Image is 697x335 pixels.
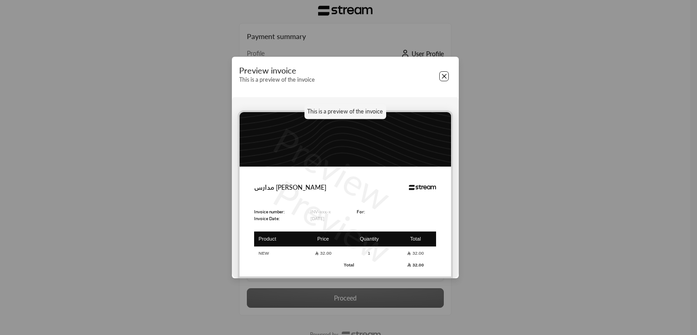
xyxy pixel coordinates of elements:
[303,247,344,260] td: 32.00
[239,66,315,76] p: Preview invoice
[264,166,401,277] p: Preview
[395,232,436,246] th: Total
[439,71,449,81] button: Close
[254,183,326,192] p: مدارس [PERSON_NAME]
[304,104,386,119] p: This is a preview of the invoice
[240,112,451,167] img: header.png
[254,247,303,260] td: NEW
[303,232,344,246] th: Price
[409,174,436,201] img: Logo
[254,208,285,215] p: Invoice number:
[254,231,436,271] table: Products
[264,113,401,224] p: Preview
[254,232,303,246] th: Product
[395,247,436,260] td: 32.00
[239,77,315,84] p: This is a preview of the invoice
[344,260,395,269] td: Total
[254,215,285,222] p: Invoice Date:
[395,260,436,269] td: 32.00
